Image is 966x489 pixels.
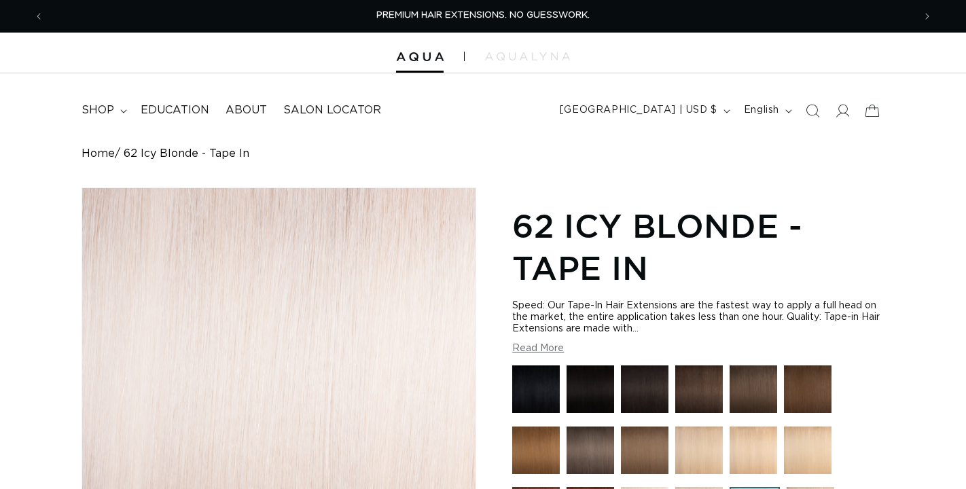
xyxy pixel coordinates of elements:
[567,427,614,474] img: 8AB Ash Brown - Tape In
[675,427,723,474] img: 16 Blonde - Tape In
[798,96,827,126] summary: Search
[730,365,777,413] img: 4AB Medium Ash Brown - Hand Tied Weft
[217,95,275,126] a: About
[784,365,831,413] img: 4 Medium Brown - Tape In
[730,427,777,474] img: 22 Light Blonde - Tape In
[132,95,217,126] a: Education
[485,52,570,60] img: aqualyna.com
[396,52,444,62] img: Aqua Hair Extensions
[82,103,114,117] span: shop
[512,365,560,413] img: 1 Black - Tape In
[736,98,798,124] button: English
[784,427,831,474] img: 24 Light Golden Blonde - Tape In
[512,427,560,481] a: 6 Light Brown - Tape In
[675,365,723,420] a: 2 Dark Brown - Tape In
[784,365,831,420] a: 4 Medium Brown - Tape In
[82,147,115,160] a: Home
[560,103,717,117] span: [GEOGRAPHIC_DATA] | USD $
[512,365,560,420] a: 1 Black - Tape In
[567,427,614,481] a: 8AB Ash Brown - Tape In
[124,147,249,160] span: 62 Icy Blonde - Tape In
[512,300,884,335] div: Speed: Our Tape-In Hair Extensions are the fastest way to apply a full head on the market, the en...
[512,343,564,355] button: Read More
[567,365,614,420] a: 1N Natural Black - Tape In
[744,103,779,117] span: English
[376,11,590,20] span: PREMIUM HAIR EXTENSIONS. NO GUESSWORK.
[621,427,668,474] img: 8 Golden Brown - Tape In
[567,365,614,413] img: 1N Natural Black - Tape In
[283,103,381,117] span: Salon Locator
[226,103,267,117] span: About
[512,427,560,474] img: 6 Light Brown - Tape In
[275,95,389,126] a: Salon Locator
[621,365,668,413] img: 1B Soft Black - Tape In
[730,427,777,481] a: 22 Light Blonde - Tape In
[912,3,942,29] button: Next announcement
[675,427,723,481] a: 16 Blonde - Tape In
[73,95,132,126] summary: shop
[621,365,668,420] a: 1B Soft Black - Tape In
[512,204,884,289] h1: 62 Icy Blonde - Tape In
[621,427,668,481] a: 8 Golden Brown - Tape In
[784,427,831,481] a: 24 Light Golden Blonde - Tape In
[82,147,884,160] nav: breadcrumbs
[730,365,777,420] a: 4AB Medium Ash Brown - Hand Tied Weft
[141,103,209,117] span: Education
[552,98,736,124] button: [GEOGRAPHIC_DATA] | USD $
[24,3,54,29] button: Previous announcement
[675,365,723,413] img: 2 Dark Brown - Tape In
